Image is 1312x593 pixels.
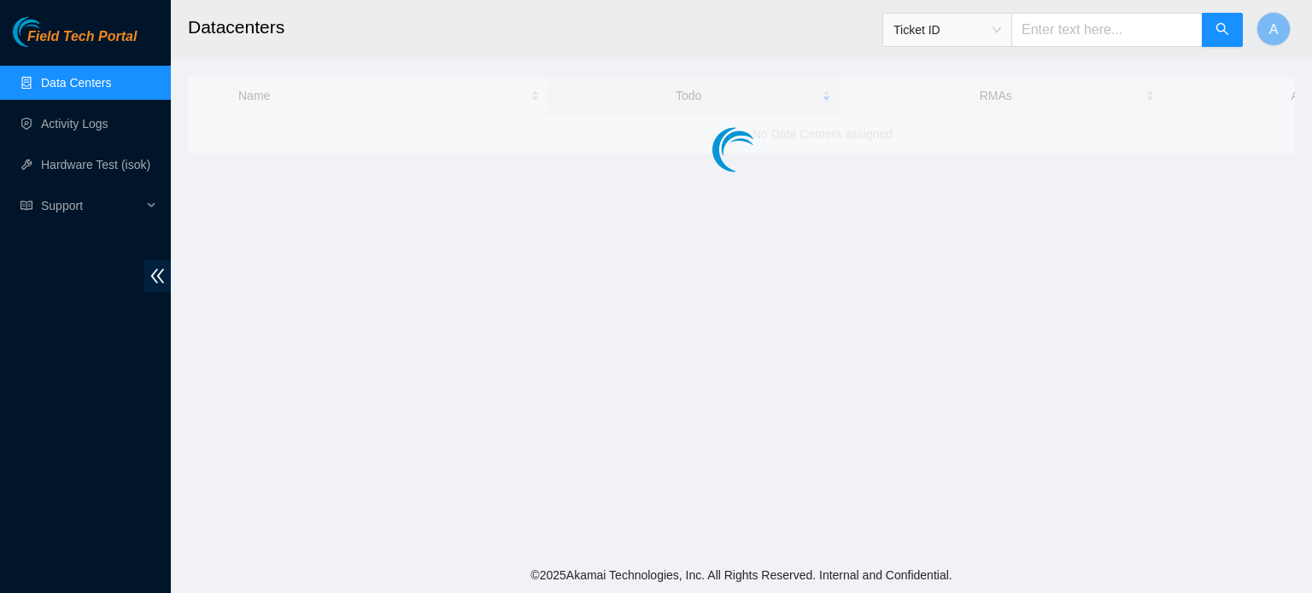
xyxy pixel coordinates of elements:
[27,29,137,45] span: Field Tech Portal
[171,557,1312,593] footer: © 2025 Akamai Technologies, Inc. All Rights Reserved. Internal and Confidential.
[41,117,108,131] a: Activity Logs
[41,76,111,90] a: Data Centers
[1202,13,1243,47] button: search
[1011,13,1203,47] input: Enter text here...
[41,189,142,223] span: Support
[1269,19,1279,40] span: A
[144,260,171,292] span: double-left
[13,31,137,53] a: Akamai TechnologiesField Tech Portal
[20,200,32,212] span: read
[1256,12,1291,46] button: A
[893,17,1001,43] span: Ticket ID
[41,158,150,172] a: Hardware Test (isok)
[1215,22,1229,38] span: search
[13,17,86,47] img: Akamai Technologies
